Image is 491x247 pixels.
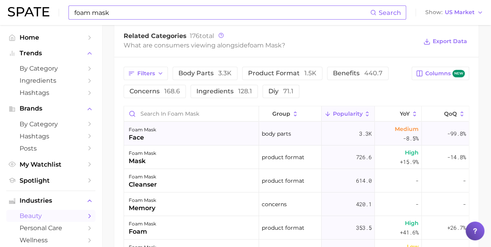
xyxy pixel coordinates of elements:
span: Trends [20,50,82,57]
span: Brands [20,105,82,112]
span: 726.6 [356,153,372,162]
button: foam maskmemoryconcerns420.1-- [124,193,469,216]
span: Filters [137,70,155,77]
button: Export Data [421,36,469,47]
span: Medium [395,124,419,134]
span: by Category [20,120,82,128]
div: foam [129,227,156,236]
button: foam maskfacebody parts3.3kMedium-8.5%-99.8% [124,122,469,145]
a: beauty [6,210,95,222]
span: 614.0 [356,176,372,185]
a: Hashtags [6,87,95,99]
span: 353.5 [356,223,372,232]
span: US Market [445,10,475,15]
span: product format [262,223,304,232]
span: 168.6 [164,87,180,95]
a: wellness [6,234,95,246]
span: body parts [178,70,232,76]
span: - [415,200,419,209]
span: 3.3k [218,69,232,77]
div: mask [129,156,156,166]
div: memory [129,203,156,213]
a: Home [6,31,95,44]
input: Search here for a brand, industry, or ingredient [74,6,370,19]
button: foam maskcleanserproduct format614.0-- [124,169,469,193]
a: Hashtags [6,130,95,142]
a: Posts [6,142,95,154]
a: Spotlight [6,174,95,187]
span: Related Categories [124,32,187,40]
span: 440.7 [364,69,383,77]
span: Hashtags [20,89,82,96]
span: High [405,148,419,157]
span: foam mask [248,42,282,49]
span: 3.3k [359,129,372,138]
span: -99.8% [447,129,466,138]
img: SPATE [8,7,49,16]
span: ingredients [196,88,252,94]
span: beauty [20,212,82,220]
span: My Watchlist [20,161,82,168]
span: Show [425,10,442,15]
span: 1.5k [304,69,317,77]
span: 128.1 [238,87,252,95]
span: +26.7% [447,223,466,232]
a: My Watchlist [6,158,95,171]
a: by Category [6,118,95,130]
span: group [272,111,290,117]
span: Popularity [333,111,362,117]
span: new [452,70,465,77]
div: foam mask [129,125,156,134]
span: Industries [20,197,82,204]
button: Industries [6,195,95,207]
div: What are consumers viewing alongside ? [124,40,417,51]
button: Filters [124,67,168,80]
span: body parts [262,129,291,138]
span: 71.1 [283,87,293,95]
span: YoY [400,111,410,117]
button: Brands [6,103,95,114]
button: foam maskmaskproduct format726.6High+15.9%-14.8% [124,145,469,169]
button: foam maskfoamproduct format353.5High+41.6%+26.7% [124,216,469,240]
button: group [259,106,321,122]
button: Popularity [322,106,375,122]
div: face [129,133,156,142]
span: diy [268,88,293,94]
button: Trends [6,47,95,59]
span: Spotlight [20,177,82,184]
div: foam mask [129,172,157,182]
div: cleanser [129,180,157,189]
span: Ingredients [20,77,82,84]
span: +15.9% [400,157,419,167]
a: Ingredients [6,74,95,87]
button: YoY [375,106,422,122]
span: product format [248,70,317,76]
span: Columns [425,70,465,77]
span: -14.8% [447,153,466,162]
span: benefits [333,70,383,76]
a: by Category [6,62,95,74]
span: -8.5% [403,134,419,143]
span: Posts [20,145,82,152]
div: foam mask [129,196,156,205]
input: Search in foam mask [124,106,259,121]
span: Home [20,34,82,41]
span: QoQ [444,111,457,117]
button: Columnsnew [412,67,469,80]
span: concerns [262,200,287,209]
a: personal care [6,222,95,234]
button: QoQ [422,106,469,122]
span: High [405,218,419,228]
span: personal care [20,224,82,232]
span: - [463,176,466,185]
span: 420.1 [356,200,372,209]
span: Search [379,9,401,16]
span: product format [262,153,304,162]
span: +41.6% [400,228,419,237]
div: foam mask [129,219,156,229]
span: product format [262,176,304,185]
span: wellness [20,236,82,244]
span: - [463,200,466,209]
span: total [190,32,214,40]
div: foam mask [129,149,156,158]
